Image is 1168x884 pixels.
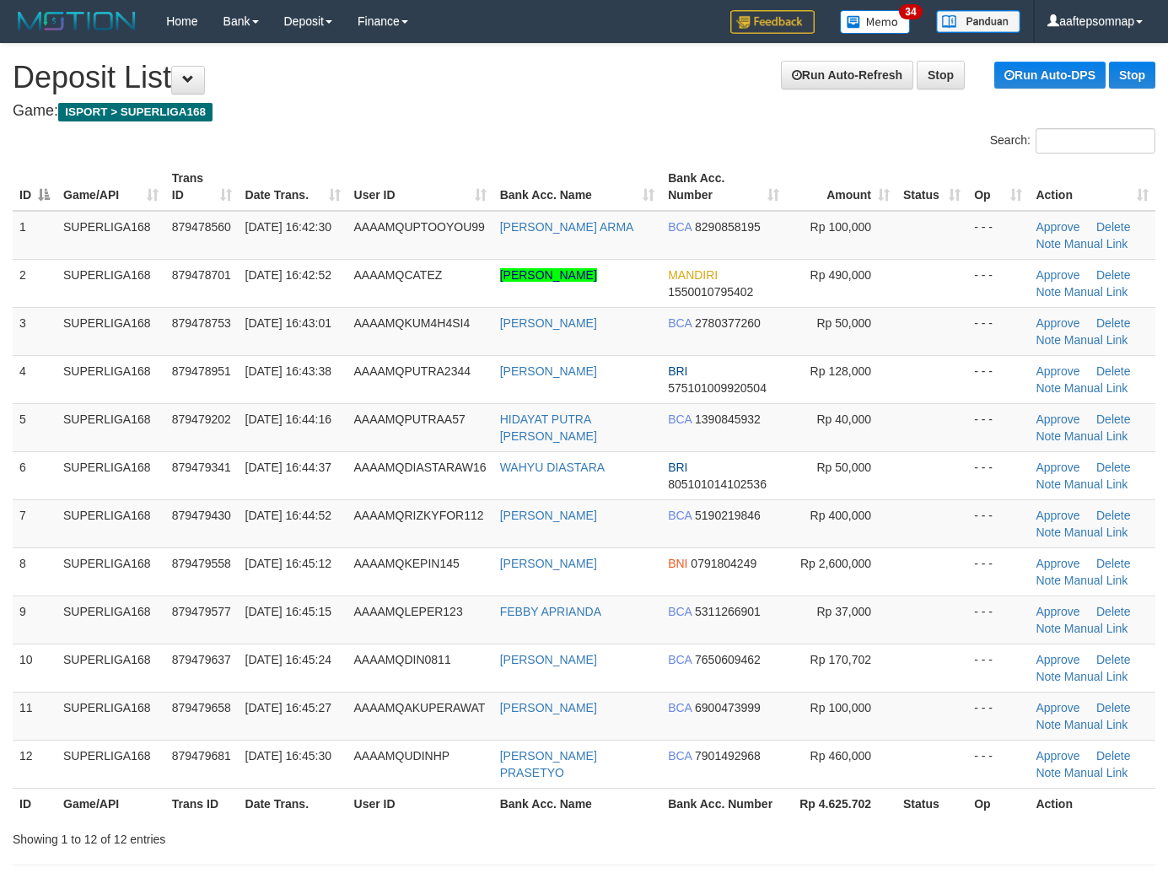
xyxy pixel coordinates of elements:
th: Amount: activate to sort column ascending [786,163,896,211]
a: Approve [1036,557,1079,570]
span: 879479558 [172,557,231,570]
span: [DATE] 16:42:30 [245,220,331,234]
span: 34 [899,4,922,19]
span: 879478701 [172,268,231,282]
span: 879479577 [172,605,231,618]
h1: Deposit List [13,61,1155,94]
span: Copy 7650609462 to clipboard [695,653,761,666]
th: Trans ID: activate to sort column ascending [165,163,239,211]
span: AAAAMQLEPER123 [354,605,463,618]
span: [DATE] 16:44:37 [245,461,331,474]
a: Note [1036,574,1061,587]
span: Rp 460,000 [810,749,871,763]
span: Rp 40,000 [816,412,871,426]
td: 7 [13,499,57,547]
td: SUPERLIGA168 [57,451,165,499]
img: MOTION_logo.png [13,8,141,34]
a: Delete [1096,701,1130,714]
td: SUPERLIGA168 [57,307,165,355]
a: [PERSON_NAME] [500,557,597,570]
span: AAAAMQKEPIN145 [354,557,460,570]
td: SUPERLIGA168 [57,740,165,788]
th: Action: activate to sort column ascending [1029,163,1155,211]
td: 3 [13,307,57,355]
a: HIDAYAT PUTRA [PERSON_NAME] [500,412,597,443]
a: Approve [1036,461,1079,474]
td: SUPERLIGA168 [57,499,165,547]
a: Delete [1096,605,1130,618]
a: Note [1036,670,1061,683]
img: Feedback.jpg [730,10,815,34]
td: - - - [967,451,1029,499]
span: AAAAMQAKUPERAWAT [354,701,486,714]
span: 879478951 [172,364,231,378]
span: BNI [668,557,687,570]
a: [PERSON_NAME] [500,268,597,282]
td: SUPERLIGA168 [57,403,165,451]
td: SUPERLIGA168 [57,644,165,692]
a: Approve [1036,701,1079,714]
span: BCA [668,653,692,666]
th: Date Trans. [239,788,347,819]
span: [DATE] 16:45:27 [245,701,331,714]
td: 4 [13,355,57,403]
th: User ID: activate to sort column ascending [347,163,493,211]
td: - - - [967,644,1029,692]
div: Showing 1 to 12 of 12 entries [13,824,474,848]
th: Bank Acc. Number: activate to sort column ascending [661,163,786,211]
a: Note [1036,333,1061,347]
a: Note [1036,381,1061,395]
span: AAAAMQDIASTARAW16 [354,461,487,474]
span: ISPORT > SUPERLIGA168 [58,103,213,121]
td: SUPERLIGA168 [57,259,165,307]
span: Rp 490,000 [810,268,871,282]
td: - - - [967,307,1029,355]
span: MANDIRI [668,268,718,282]
td: 2 [13,259,57,307]
span: 879479341 [172,461,231,474]
a: [PERSON_NAME] [500,653,597,666]
span: Rp 100,000 [810,220,871,234]
input: Search: [1036,128,1155,154]
span: BCA [668,605,692,618]
a: Note [1036,766,1061,779]
a: Manual Link [1064,429,1128,443]
span: 879479202 [172,412,231,426]
span: Copy 6900473999 to clipboard [695,701,761,714]
th: ID [13,788,57,819]
th: User ID [347,788,493,819]
span: Copy 1390845932 to clipboard [695,412,761,426]
th: Game/API [57,788,165,819]
a: Manual Link [1064,333,1128,347]
a: Delete [1096,268,1130,282]
a: Stop [917,61,965,89]
a: Note [1036,237,1061,251]
span: Rp 50,000 [816,461,871,474]
td: - - - [967,499,1029,547]
span: AAAAMQPUTRAA57 [354,412,466,426]
th: Op [967,788,1029,819]
span: [DATE] 16:44:52 [245,509,331,522]
td: 10 [13,644,57,692]
span: BCA [668,412,692,426]
a: [PERSON_NAME] [500,316,597,330]
span: Copy 0791804249 to clipboard [691,557,756,570]
img: panduan.png [936,10,1020,33]
a: Manual Link [1064,237,1128,251]
th: Bank Acc. Number [661,788,786,819]
span: BRI [668,364,687,378]
span: [DATE] 16:45:12 [245,557,331,570]
a: Delete [1096,316,1130,330]
a: [PERSON_NAME] [500,364,597,378]
a: Manual Link [1064,477,1128,491]
a: Note [1036,477,1061,491]
a: Approve [1036,364,1079,378]
td: - - - [967,259,1029,307]
a: Manual Link [1064,574,1128,587]
td: SUPERLIGA168 [57,547,165,596]
span: 879479637 [172,653,231,666]
span: BCA [668,749,692,763]
th: Action [1029,788,1155,819]
td: 8 [13,547,57,596]
td: - - - [967,596,1029,644]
